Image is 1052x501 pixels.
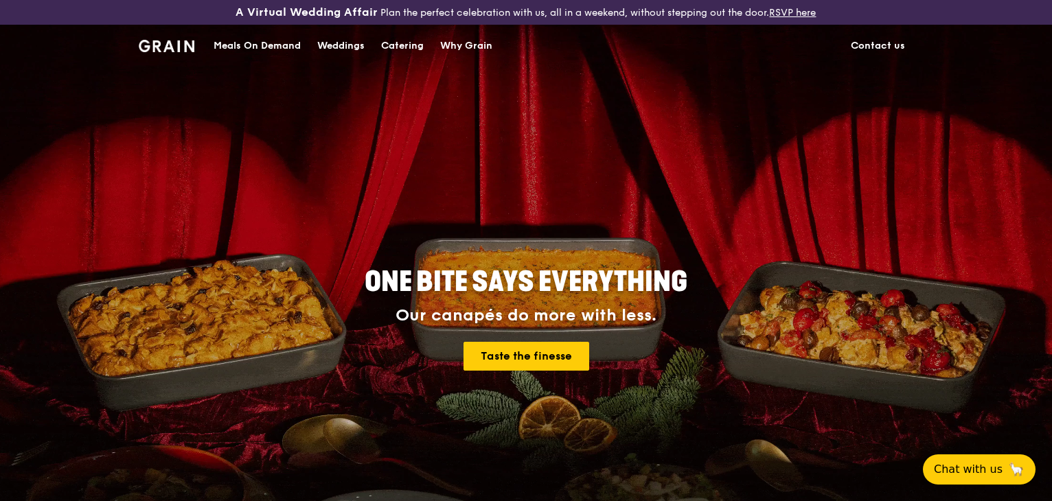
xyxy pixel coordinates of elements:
a: Catering [373,25,432,67]
button: Chat with us🦙 [923,454,1036,485]
img: Grain [139,40,194,52]
a: Why Grain [432,25,501,67]
a: Taste the finesse [464,342,589,371]
div: Why Grain [440,25,492,67]
div: Catering [381,25,424,67]
a: RSVP here [769,7,816,19]
div: Weddings [317,25,365,67]
div: Meals On Demand [214,25,301,67]
span: Chat with us [934,461,1003,478]
span: 🦙 [1008,461,1025,478]
div: Our canapés do more with less. [279,306,773,325]
h3: A Virtual Wedding Affair [236,5,378,19]
a: Contact us [843,25,913,67]
span: ONE BITE SAYS EVERYTHING [365,266,687,299]
a: Weddings [309,25,373,67]
div: Plan the perfect celebration with us, all in a weekend, without stepping out the door. [175,5,876,19]
a: GrainGrain [139,24,194,65]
